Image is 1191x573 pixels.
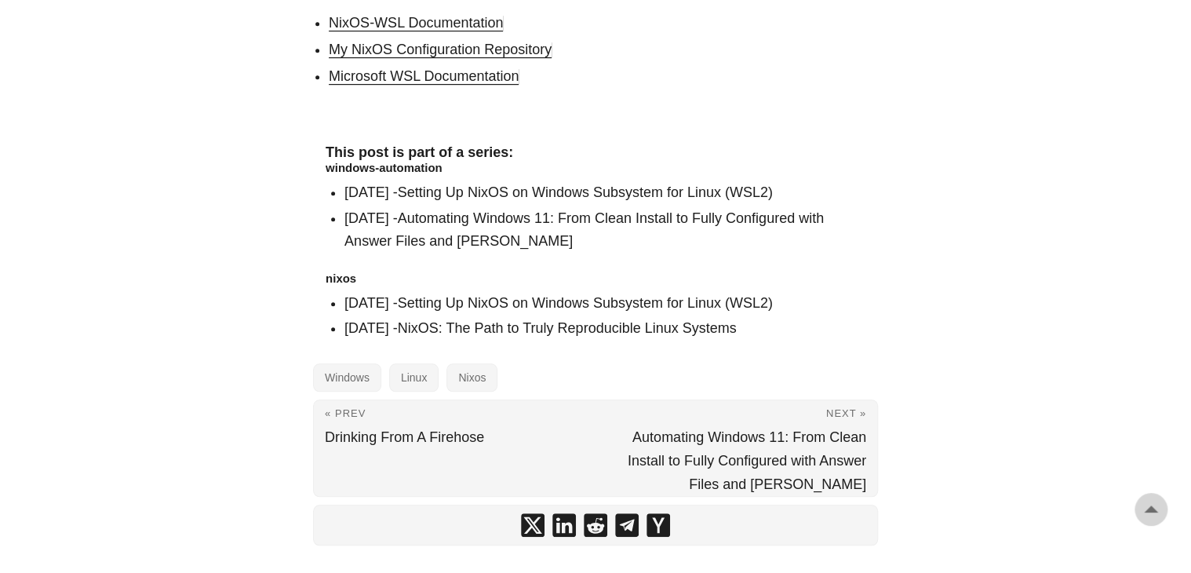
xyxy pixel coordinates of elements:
[521,513,545,537] a: share Setting Up NixOS on Windows Subsystem for Linux (WSL2) on x
[389,363,439,392] a: Linux
[826,407,866,419] span: Next »
[344,207,865,253] li: [DATE] -
[628,429,866,492] span: Automating Windows 11: From Clean Install to Fully Configured with Answer Files and [PERSON_NAME]
[329,68,519,84] a: Microsoft WSL Documentation
[646,513,670,537] a: share Setting Up NixOS on Windows Subsystem for Linux (WSL2) on ycombinator
[552,513,576,537] a: share Setting Up NixOS on Windows Subsystem for Linux (WSL2) on linkedin
[326,161,443,174] a: windows-automation
[326,272,356,285] a: nixos
[1135,493,1167,526] a: go to top
[595,400,877,496] a: Next » Automating Windows 11: From Clean Install to Fully Configured with Answer Files and [PERSO...
[325,407,366,419] span: « Prev
[446,363,497,392] a: Nixos
[344,292,865,315] li: [DATE] -
[398,320,737,336] a: NixOS: The Path to Truly Reproducible Linux Systems
[314,400,595,496] a: « Prev Drinking From A Firehose
[325,429,484,445] span: Drinking From A Firehose
[326,144,865,162] h4: This post is part of a series:
[344,210,824,249] a: Automating Windows 11: From Clean Install to Fully Configured with Answer Files and [PERSON_NAME]
[398,184,773,200] a: Setting Up NixOS on Windows Subsystem for Linux (WSL2)
[344,317,865,340] li: [DATE] -
[313,363,381,392] a: Windows
[344,181,865,204] li: [DATE] -
[584,513,607,537] a: share Setting Up NixOS on Windows Subsystem for Linux (WSL2) on reddit
[329,15,503,31] a: NixOS-WSL Documentation
[398,295,773,311] a: Setting Up NixOS on Windows Subsystem for Linux (WSL2)
[329,42,552,57] a: My NixOS Configuration Repository
[615,513,639,537] a: share Setting Up NixOS on Windows Subsystem for Linux (WSL2) on telegram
